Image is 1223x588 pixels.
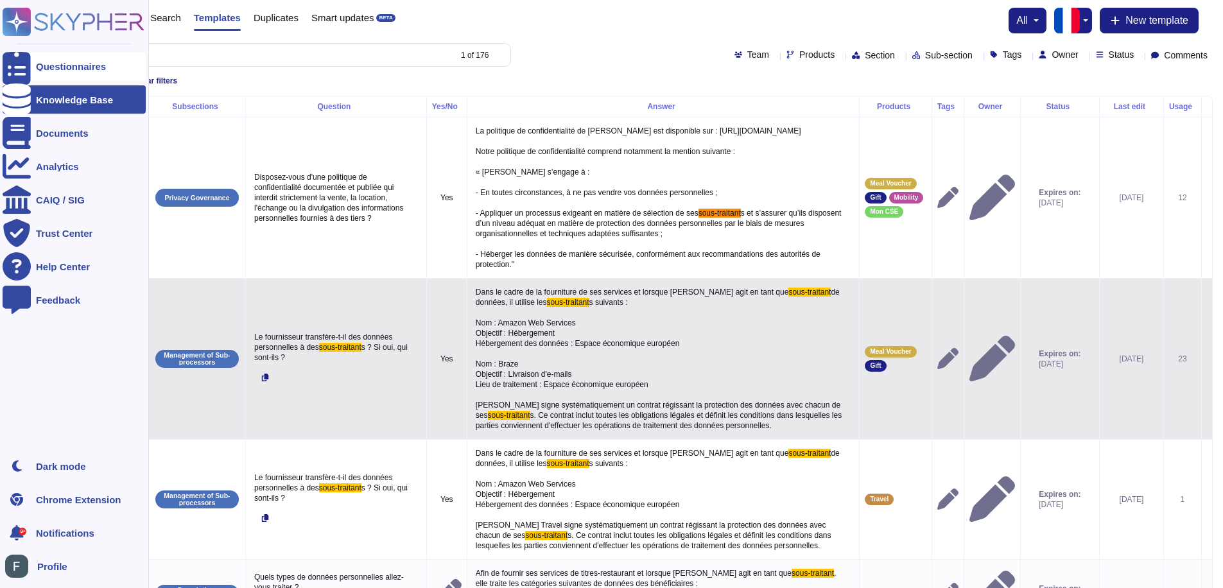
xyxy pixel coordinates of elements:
[476,298,843,420] span: s suivants : Nom : Amazon Web Services Objectif : Hébergement Hébergement des données : Espace éc...
[36,528,94,538] span: Notifications
[1120,354,1144,363] span: [DATE]
[792,569,834,578] span: sous-traitant
[376,14,395,22] div: BETA
[194,13,241,22] span: Templates
[36,295,80,305] div: Feedback
[51,44,449,66] input: Search by keywords
[937,103,958,110] div: Tags
[3,485,146,514] a: Chrome Extension
[3,85,146,114] a: Knowledge Base
[473,103,854,110] div: Answer
[870,195,881,201] span: Gift
[311,13,374,22] span: Smart updates
[1016,15,1028,26] span: all
[19,528,26,535] div: 9+
[1052,50,1078,59] span: Owner
[969,103,1015,110] div: Owner
[36,195,85,205] div: CAIQ / SIG
[461,51,489,59] div: 1 of 176
[165,195,230,202] p: Privacy Governance
[254,483,410,503] span: s ? Si oui, qui sont-ils ?
[1016,15,1039,26] button: all
[799,50,835,59] span: Products
[3,52,146,80] a: Questionnaires
[3,552,37,580] button: user
[1169,354,1196,364] div: 23
[476,449,842,468] span: de données, il utilise les
[1169,103,1196,110] div: Usage
[319,483,361,492] span: sous-traitant
[3,219,146,247] a: Trust Center
[319,343,361,352] span: sous-traitant
[476,459,828,540] span: s suivants : Nom : Amazon Web Services Objectif : Hébergement Hébergement des données : Espace éc...
[747,50,769,59] span: Team
[698,209,741,218] span: sous-traitant
[547,298,589,307] span: sous-traitant
[3,152,146,180] a: Analytics
[476,411,844,430] span: s. Ce contrat inclut toutes les obligations légales et définit les conditions dans lesquelles les...
[488,411,530,420] span: sous-traitant
[870,209,898,215] span: Mon CSE
[476,569,792,578] span: Afin de fournir ses services de titres-restaurant et lorsque [PERSON_NAME] agit en tant que
[36,128,89,138] div: Documents
[1026,103,1094,110] div: Status
[865,103,926,110] div: Products
[1039,349,1080,359] span: Expires on:
[432,193,462,203] p: Yes
[432,494,462,505] p: Yes
[476,449,789,458] span: Dans le cadre de la fourniture de ses services et lorsque [PERSON_NAME] agit en tant que
[1003,50,1022,59] span: Tags
[154,103,240,110] div: Subsections
[5,555,28,578] img: user
[1120,193,1144,202] span: [DATE]
[432,103,462,110] div: Yes/No
[1039,187,1080,198] span: Expires on:
[1164,51,1208,60] span: Comments
[476,531,833,550] span: s. Ce contrat inclut toutes les obligations légales et définit les conditions dans lesquelles les...
[251,103,421,110] div: Question
[894,195,919,201] span: Mobility
[254,473,395,492] span: Le fournisseur transfère-t-il des données personnelles à des
[1054,8,1080,33] img: fr
[150,13,181,22] span: Search
[1105,103,1158,110] div: Last edit
[254,13,299,22] span: Duplicates
[476,288,842,307] span: de données, il utilise les
[36,62,106,71] div: Questionnaires
[1039,489,1080,499] span: Expires on:
[251,169,421,227] p: Disposez-vous d'une politique de confidentialité documentée et publiée qui interdit strictement l...
[1125,15,1188,26] span: New template
[36,95,113,105] div: Knowledge Base
[254,343,410,362] span: s ? Si oui, qui sont-ils ?
[788,449,831,458] span: sous-traitant
[476,126,801,218] span: La politique de confidentialité de [PERSON_NAME] est disponible sur : [URL][DOMAIN_NAME] Notre po...
[476,288,789,297] span: Dans le cadre de la fourniture de ses services et lorsque [PERSON_NAME] agit en tant que
[788,288,831,297] span: sous-traitant
[432,354,462,364] p: Yes
[1120,495,1144,504] span: [DATE]
[476,209,844,269] span: s et s’assurer qu’ils disposent d’un niveau adéquat en matière de protection des données personne...
[870,349,911,355] span: Meal Voucher
[1039,198,1080,208] span: [DATE]
[547,459,589,468] span: sous-traitant
[135,77,177,85] span: Clear filters
[525,531,568,540] span: sous-traitant
[1109,50,1134,59] span: Status
[1169,494,1196,505] div: 1
[36,495,121,505] div: Chrome Extension
[870,180,911,187] span: Meal Voucher
[160,492,234,506] p: Management of Sub-processors
[3,119,146,147] a: Documents
[254,333,395,352] span: Le fournisseur transfère-t-il des données personnelles à des
[1169,193,1196,203] div: 12
[3,186,146,214] a: CAIQ / SIG
[3,252,146,281] a: Help Center
[36,162,79,171] div: Analytics
[36,262,90,272] div: Help Center
[36,462,86,471] div: Dark mode
[925,51,973,60] span: Sub-section
[870,496,889,503] span: Travel
[1100,8,1199,33] button: New template
[1039,359,1080,369] span: [DATE]
[3,286,146,314] a: Feedback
